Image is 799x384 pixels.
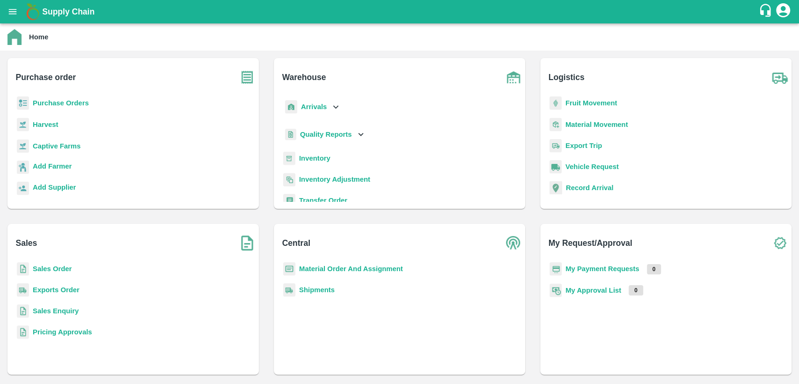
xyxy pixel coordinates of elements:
img: check [768,231,792,255]
a: Sales Enquiry [33,307,79,315]
img: qualityReport [285,129,296,140]
img: sales [17,262,29,276]
a: Inventory Adjustment [299,176,370,183]
a: Material Movement [565,121,628,128]
p: 0 [629,285,643,295]
a: Transfer Order [299,197,347,204]
b: Add Supplier [33,184,76,191]
a: Inventory [299,155,330,162]
b: Quality Reports [300,131,352,138]
b: Sales [16,236,37,250]
b: Purchase order [16,71,76,84]
p: 0 [647,264,661,274]
img: logo [23,2,42,21]
b: Central [282,236,310,250]
b: Logistics [549,71,585,84]
b: Add Farmer [33,162,72,170]
img: approval [550,283,562,297]
img: whTransfer [283,194,295,207]
a: Exports Order [33,286,80,294]
img: reciept [17,96,29,110]
div: customer-support [758,3,775,20]
img: harvest [17,139,29,153]
a: Harvest [33,121,58,128]
img: soSales [235,231,259,255]
a: Record Arrival [566,184,614,192]
div: Arrivals [283,96,341,118]
img: whInventory [283,152,295,165]
img: sales [17,304,29,318]
div: Quality Reports [283,125,366,144]
a: Material Order And Assignment [299,265,403,273]
a: Add Farmer [33,161,72,174]
b: My Request/Approval [549,236,632,250]
a: Supply Chain [42,5,758,18]
a: Export Trip [565,142,602,149]
img: supplier [17,182,29,195]
img: whArrival [285,100,297,114]
button: open drawer [2,1,23,22]
img: warehouse [502,66,525,89]
a: Shipments [299,286,335,294]
img: vehicle [550,160,562,174]
div: account of current user [775,2,792,22]
a: My Approval List [565,287,621,294]
img: purchase [235,66,259,89]
img: home [7,29,22,45]
img: shipments [17,283,29,297]
a: Purchase Orders [33,99,89,107]
b: Warehouse [282,71,326,84]
img: material [550,118,562,132]
img: recordArrival [550,181,562,194]
a: Captive Farms [33,142,81,150]
img: harvest [17,118,29,132]
b: Supply Chain [42,7,95,16]
img: truck [768,66,792,89]
img: delivery [550,139,562,153]
a: Vehicle Request [565,163,619,170]
img: central [502,231,525,255]
img: sales [17,325,29,339]
a: My Payment Requests [565,265,639,273]
img: fruit [550,96,562,110]
a: Fruit Movement [565,99,617,107]
b: Arrivals [301,103,327,111]
img: farmer [17,161,29,174]
img: inventory [283,173,295,186]
b: Home [29,33,48,41]
a: Sales Order [33,265,72,273]
img: shipments [283,283,295,297]
img: payment [550,262,562,276]
a: Pricing Approvals [33,328,92,336]
img: centralMaterial [283,262,295,276]
a: Add Supplier [33,182,76,195]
